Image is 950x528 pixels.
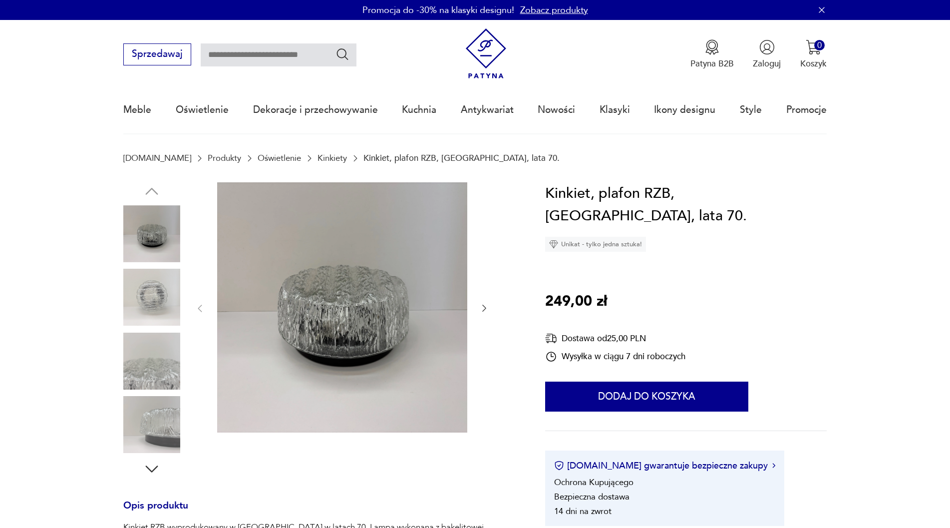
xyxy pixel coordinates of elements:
button: Szukaj [335,47,350,61]
p: Koszyk [800,58,827,69]
a: [DOMAIN_NAME] [123,153,191,163]
img: Zdjęcie produktu Kinkiet, plafon RZB, Niemcy, lata 70. [123,333,180,390]
li: Ochrona Kupującego [554,477,633,488]
img: Ikona dostawy [545,332,557,345]
li: Bezpieczna dostawa [554,491,630,503]
button: 0Koszyk [800,39,827,69]
a: Produkty [208,153,241,163]
img: Zdjęcie produktu Kinkiet, plafon RZB, Niemcy, lata 70. [217,182,467,433]
button: Sprzedawaj [123,43,191,65]
img: Zdjęcie produktu Kinkiet, plafon RZB, Niemcy, lata 70. [123,205,180,262]
a: Zobacz produkty [520,4,588,16]
h3: Opis produktu [123,502,516,522]
div: Wysyłka w ciągu 7 dni roboczych [545,351,685,363]
p: Kinkiet, plafon RZB, [GEOGRAPHIC_DATA], lata 70. [363,153,560,163]
button: Dodaj do koszyka [545,382,748,412]
img: Patyna - sklep z meblami i dekoracjami vintage [461,28,511,79]
a: Dekoracje i przechowywanie [253,87,378,133]
img: Ikona koszyka [806,39,821,55]
a: Ikona medaluPatyna B2B [690,39,734,69]
img: Zdjęcie produktu Kinkiet, plafon RZB, Niemcy, lata 70. [123,396,180,453]
img: Ikona strzałki w prawo [772,463,775,468]
li: 14 dni na zwrot [554,506,612,517]
a: Kuchnia [402,87,436,133]
a: Klasyki [600,87,630,133]
a: Nowości [538,87,575,133]
p: Zaloguj [753,58,781,69]
img: Ikona diamentu [549,240,558,249]
a: Kinkiety [317,153,347,163]
button: [DOMAIN_NAME] gwarantuje bezpieczne zakupy [554,460,775,472]
img: Ikonka użytkownika [759,39,775,55]
a: Sprzedawaj [123,51,191,59]
img: Zdjęcie produktu Kinkiet, plafon RZB, Niemcy, lata 70. [123,269,180,326]
a: Oświetlenie [176,87,229,133]
div: Unikat - tylko jedna sztuka! [545,237,646,252]
div: 0 [814,40,825,50]
p: 249,00 zł [545,290,607,313]
img: Ikona certyfikatu [554,461,564,471]
p: Promocja do -30% na klasyki designu! [362,4,514,16]
a: Oświetlenie [258,153,301,163]
button: Patyna B2B [690,39,734,69]
a: Style [740,87,762,133]
a: Ikony designu [654,87,715,133]
div: Dostawa od 25,00 PLN [545,332,685,345]
button: Zaloguj [753,39,781,69]
a: Promocje [786,87,827,133]
a: Antykwariat [461,87,514,133]
h1: Kinkiet, plafon RZB, [GEOGRAPHIC_DATA], lata 70. [545,182,826,228]
a: Meble [123,87,151,133]
img: Ikona medalu [704,39,720,55]
p: Patyna B2B [690,58,734,69]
